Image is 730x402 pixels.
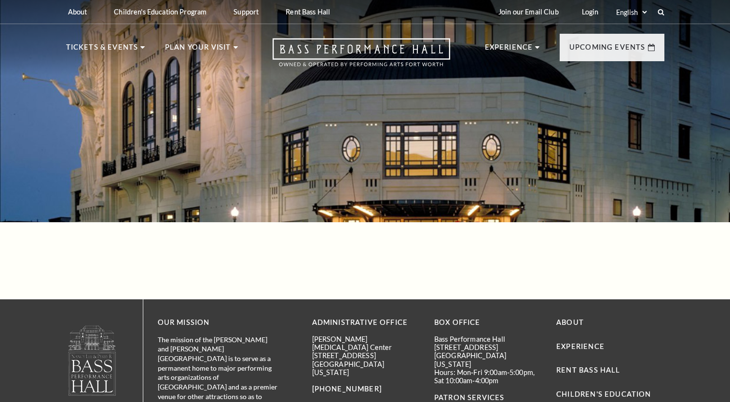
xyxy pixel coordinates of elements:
[234,8,259,16] p: Support
[434,343,542,351] p: [STREET_ADDRESS]
[286,8,330,16] p: Rent Bass Hall
[66,41,138,59] p: Tickets & Events
[434,351,542,368] p: [GEOGRAPHIC_DATA][US_STATE]
[434,335,542,343] p: Bass Performance Hall
[165,41,231,59] p: Plan Your Visit
[312,317,420,329] p: Administrative Office
[312,360,420,377] p: [GEOGRAPHIC_DATA][US_STATE]
[68,325,117,396] img: logo-footer.png
[556,366,620,374] a: Rent Bass Hall
[434,317,542,329] p: BOX OFFICE
[434,368,542,385] p: Hours: Mon-Fri 9:00am-5:00pm, Sat 10:00am-4:00pm
[114,8,207,16] p: Children's Education Program
[312,351,420,360] p: [STREET_ADDRESS]
[68,8,87,16] p: About
[556,318,584,326] a: About
[485,41,533,59] p: Experience
[614,8,648,17] select: Select:
[312,383,420,395] p: [PHONE_NUMBER]
[569,41,646,59] p: Upcoming Events
[312,335,420,352] p: [PERSON_NAME][MEDICAL_DATA] Center
[158,317,278,329] p: OUR MISSION
[556,342,605,350] a: Experience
